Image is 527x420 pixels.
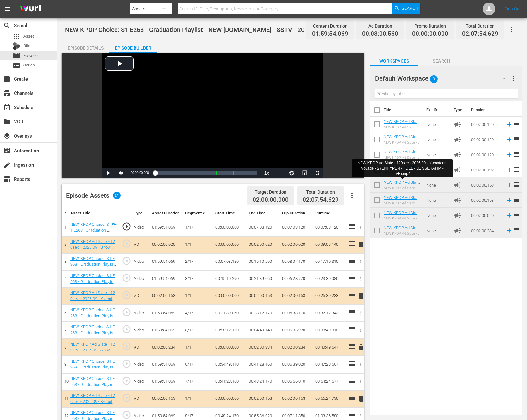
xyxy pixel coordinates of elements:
[122,393,131,403] span: play_circle_outline
[131,390,149,407] td: AD
[23,43,30,49] span: Bits
[303,196,339,203] span: 02:07:54.629
[313,305,346,322] td: 00:32:12.343
[131,373,149,390] td: Video
[213,322,246,339] td: 00:28:12.170
[253,188,289,196] div: Target Duration
[412,22,448,30] div: Promo Duration
[513,226,520,234] span: reorder
[279,270,313,287] td: 00:06:28.770
[506,136,513,143] svg: Add to Episode
[513,211,520,219] span: reorder
[70,324,116,341] a: NEW KPOP Choice: S1 E268 - Graduation Playlist (5/17)
[115,168,127,178] button: Mute
[183,253,213,270] td: 2/17
[513,166,520,173] span: reorder
[70,290,115,313] a: NEW KPOP Ad Slate - 120sec - 2025 09 - K-contents Voyage - 1 (Stray Kids).mp4
[122,290,131,300] span: play_circle_outline
[246,207,279,219] th: End Time
[131,207,149,219] th: Type
[424,132,451,147] td: None
[246,236,279,253] td: 00:02:00.020
[213,373,246,390] td: 00:41:28.160
[510,71,518,86] button: more_vert
[213,390,246,407] td: 00:00:00.000
[454,166,461,174] span: campaign
[149,219,183,236] td: 01:59:54.069
[468,162,503,177] td: 00:02:00.192
[62,305,68,322] td: 6
[3,147,11,155] span: Automation
[131,322,149,339] td: Video
[213,253,246,270] td: 00:07:03.120
[384,186,421,190] div: NEW KPOP Ad Slate - 120sec - 2025 09 - K-contents Voyage - 2 (ENHYPEN - I-DEL - LE SSERAFIM - IVE...
[62,40,109,53] button: Episode Details
[506,182,513,188] svg: Add to Episode
[13,42,20,50] div: Bits
[183,339,213,356] td: 1/1
[375,70,512,87] div: Default Workspace
[3,90,11,97] span: Channels
[510,75,518,82] span: more_vert
[357,395,365,403] span: delete
[279,322,313,339] td: 00:06:36.970
[70,273,116,290] a: NEW KPOP Choice: S1 E268 - Graduation Playlist (3/17)
[450,101,467,119] th: Type
[131,339,149,356] td: AD
[424,193,451,208] td: None
[149,305,183,322] td: 01:59:54.069
[468,223,503,238] td: 00:02:00.234
[246,253,279,270] td: 00:15:10.290
[384,180,421,208] a: NEW KPOP Ad Slate - 120sec - 2025 09 - K-contents Voyage - 2 (ENHYPEN - I-DEL - LE SSERAFIM - IVE...
[313,236,346,253] td: 00:09:03.140
[149,236,183,253] td: 00:02:00.020
[62,236,68,253] td: 2
[384,140,421,145] div: NEW KPOP Ad Slate - 120sec - 2024 05 - Show Champion
[246,339,279,356] td: 00:02:00.234
[149,373,183,390] td: 01:59:54.069
[468,193,503,208] td: 00:02:00.153
[62,207,68,219] th: #
[454,196,461,204] span: Ad
[454,212,461,219] span: campaign
[131,305,149,322] td: Video
[122,273,131,283] span: play_circle_outline
[149,322,183,339] td: 01:59:54.069
[3,104,11,111] span: Schedule
[260,168,273,178] button: Playback Rate
[149,390,183,407] td: 00:02:00.153
[357,343,365,351] span: delete
[357,240,365,249] button: delete
[149,287,183,305] td: 00:02:00.153
[15,2,46,16] img: ans4CAIJ8jUAAAAAAAAAAAAAAAAAAAAAAAAgQb4GAAAAAAAAAAAAAAAAAAAAAAAAJMjXAAAAAAAAAAAAAAAAAAAAAAAAgAT5G...
[131,236,149,253] td: AD
[312,22,348,30] div: Content Duration
[468,147,503,162] td: 00:02:00.120
[384,125,421,129] div: NEW KPOP Ad Slate - 120sec - 2024 01 - Show Champion
[70,256,116,273] a: NEW KPOP Choice: S1 E268 - Graduation Playlist (2/17)
[370,57,418,65] span: Workspaces
[279,287,313,305] td: 00:02:00.153
[279,236,313,253] td: 00:02:00.020
[68,207,119,219] th: Asset Title
[424,177,451,193] td: None
[155,171,257,175] div: Progress Bar
[213,356,246,373] td: 00:34:49.140
[183,270,213,287] td: 3/17
[513,181,520,188] span: reorder
[454,136,461,143] span: Ad
[362,22,398,30] div: Ad Duration
[253,196,289,204] span: 02:00:00.000
[246,305,279,322] td: 00:28:12.170
[384,201,421,205] div: NEW KPOP Ad Slate - 120sec - 2025 09 - K-contents Voyage - 1 (Stray Kids).mp4
[70,239,116,267] a: NEW KPOP Ad Slate - 120sec - 2025 09 - Show Champion - 2 (투어스-킥플립-피원하모니-[PERSON_NAME]-제베원).mp4
[246,373,279,390] td: 00:48:24.170
[213,339,246,356] td: 00:00:00.000
[213,207,246,219] th: Start Time
[122,376,131,386] span: play_circle_outline
[303,188,339,196] div: Total Duration
[122,256,131,266] span: play_circle_outline
[362,30,398,38] span: 00:08:00.560
[13,33,20,40] span: Asset
[454,120,461,128] span: Ad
